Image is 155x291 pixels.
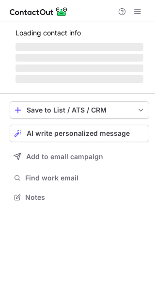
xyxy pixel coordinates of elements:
span: Notes [25,193,145,202]
span: AI write personalized message [27,129,130,137]
div: Save to List / ATS / CRM [27,106,132,114]
span: ‌ [15,65,143,72]
span: Add to email campaign [26,153,103,161]
button: AI write personalized message [10,125,149,142]
img: ContactOut v5.3.10 [10,6,68,17]
button: Add to email campaign [10,148,149,165]
button: save-profile-one-click [10,101,149,119]
span: Find work email [25,174,145,182]
button: Find work email [10,171,149,185]
span: ‌ [15,54,143,62]
button: Notes [10,191,149,204]
p: Loading contact info [15,29,143,37]
span: ‌ [15,75,143,83]
span: ‌ [15,43,143,51]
